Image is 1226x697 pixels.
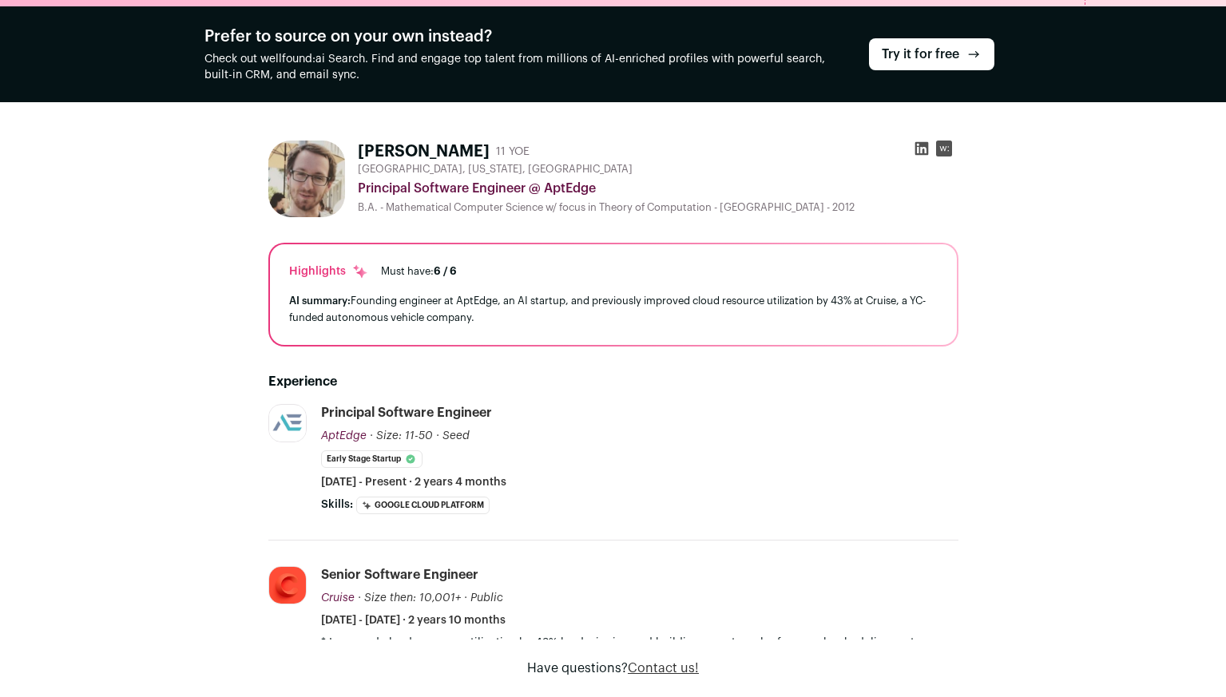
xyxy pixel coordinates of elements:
span: · Size then: 10,001+ [358,592,461,604]
div: Principal Software Engineer [321,404,492,422]
span: · [436,428,439,444]
p: * Improved cloud resource utilization by 43% by designing and building an autoscaler for a work s... [321,635,958,667]
span: · [464,590,467,606]
h1: [PERSON_NAME] [358,141,490,163]
span: Cruise [321,592,355,604]
p: Check out wellfound:ai Search. Find and engage top talent from millions of AI-enriched profiles w... [204,51,843,83]
span: Public [470,592,503,604]
li: Google Cloud Platform [356,497,490,514]
span: [DATE] - [DATE] · 2 years 10 months [321,612,506,628]
span: · Size: 11-50 [370,430,433,442]
span: [DATE] - Present · 2 years 4 months [321,474,506,490]
div: Founding engineer at AptEdge, an AI startup, and previously improved cloud resource utilization b... [289,292,938,326]
img: 2ddb4485eb45a6d78e683d23f66d3ed96adf1ef380973249cd40887bf2e291b9.jpg [269,567,306,604]
div: Principal Software Engineer @ AptEdge [358,179,958,198]
span: AI summary: [289,295,351,306]
a: Try it for free [869,38,994,70]
h2: Experience [268,372,958,391]
span: [GEOGRAPHIC_DATA], [US_STATE], [GEOGRAPHIC_DATA] [358,163,633,176]
div: B.A. - Mathematical Computer Science w/ focus in Theory of Computation - [GEOGRAPHIC_DATA] - 2012 [358,201,958,214]
div: Senior Software Engineer [321,566,478,584]
img: 8cdec589859e34033691435020cefc4683f6787d4d6615bed6f3cc3d18305dcf.jpg [269,406,306,442]
span: Seed [442,430,470,442]
span: 6 / 6 [434,266,457,276]
div: Highlights [289,263,368,279]
span: Skills: [321,497,353,513]
span: AptEdge [321,430,367,442]
li: Early Stage Startup [321,450,423,468]
div: 11 YOE [496,144,530,160]
img: 6e3c0e6aee0ef7ea636cb86cdd02ac3687272f207fa591b4270ce78adcd2b4f0 [268,141,345,217]
h2: Prefer to source on your own instead? [204,26,843,48]
div: Must have: [381,265,457,278]
a: Contact us! [628,662,699,675]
